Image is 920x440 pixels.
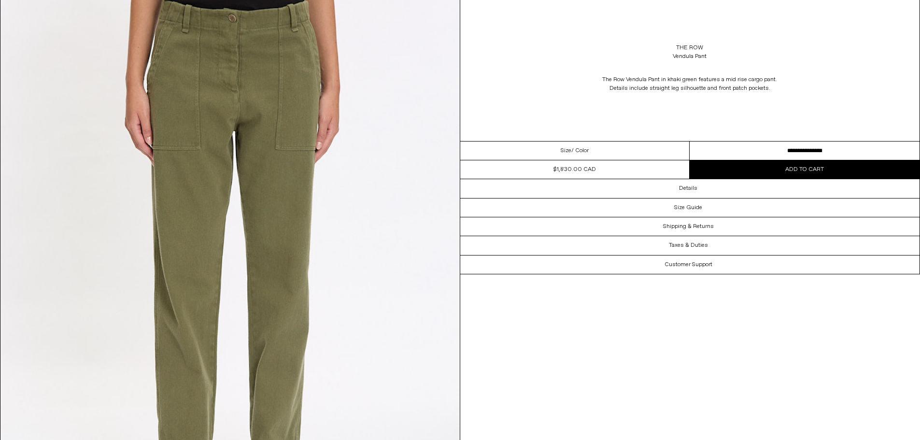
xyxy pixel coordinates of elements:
[676,43,703,52] a: The Row
[571,146,589,155] span: / Color
[785,166,824,173] span: Add to cart
[665,261,712,268] h3: Customer Support
[669,242,708,249] h3: Taxes & Duties
[674,204,702,211] h3: Size Guide
[553,165,596,174] div: $1,830.00 CAD
[690,160,920,179] button: Add to cart
[679,185,697,192] h3: Details
[561,146,571,155] span: Size
[593,71,786,98] p: The Row Vendula Pant in khaki green features a mid rise cargo pant. Details include straight leg ...
[673,52,707,61] div: Vendula Pant
[663,223,714,230] h3: Shipping & Returns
